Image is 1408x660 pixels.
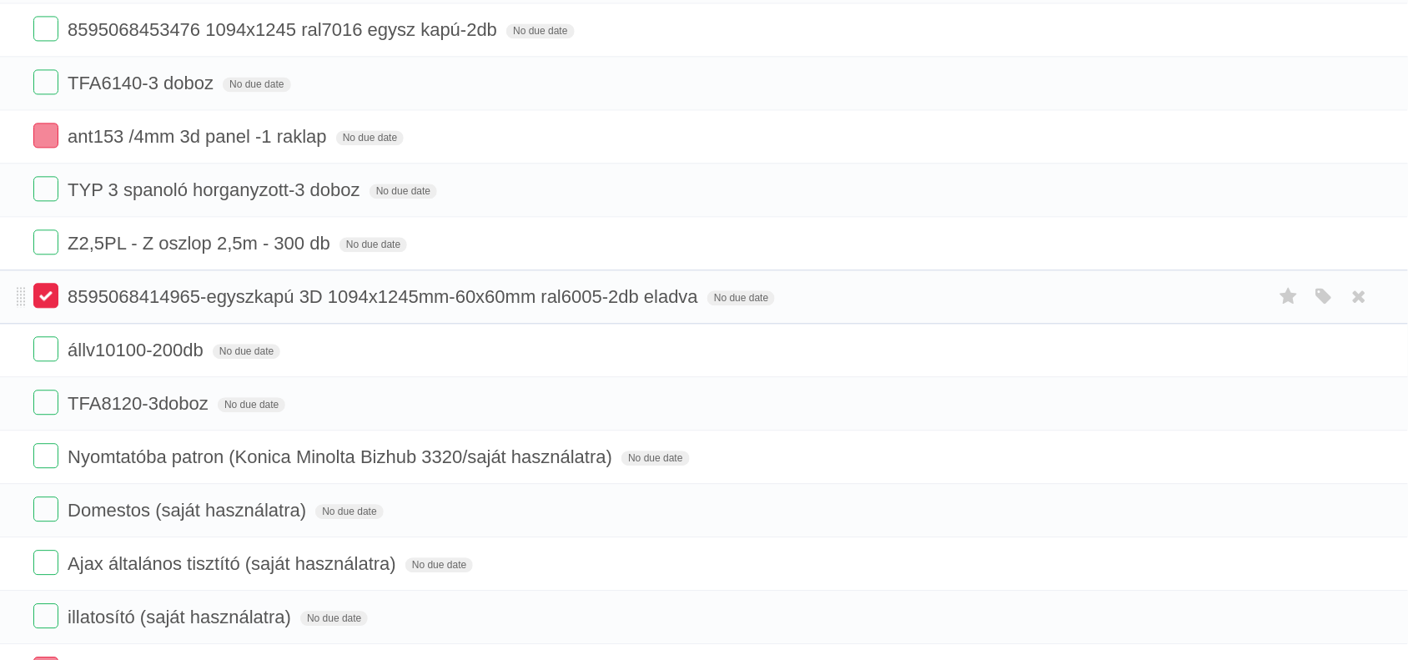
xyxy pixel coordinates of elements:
span: ant153 /4mm 3d panel -1 raklap [68,126,331,147]
span: 8595068414965-egyszkapú 3D 1094x1245mm-60x60mm ral6005-2db eladva [68,286,702,307]
label: Done [33,229,58,254]
span: TYP 3 spanoló horganyzott-3 doboz [68,179,365,200]
label: Done [33,443,58,468]
label: Star task [1273,283,1305,310]
span: No due date [405,557,473,572]
span: No due date [621,451,689,466]
span: Nyomtatóba patron (Konica Minolta Bizhub 3320/saját használatra) [68,446,616,467]
span: Domestos (saját használatra) [68,500,310,521]
span: 8595068453476 1094x1245 ral7016 egysz kapú-2db [68,19,501,40]
label: Done [33,336,58,361]
span: állv10100-200db [68,340,208,360]
span: No due date [223,77,290,92]
span: illatosító (saját használatra) [68,607,295,627]
label: Done [33,283,58,308]
span: No due date [336,130,404,145]
label: Done [33,123,58,148]
span: TFA6140-3 doboz [68,73,218,93]
label: Done [33,69,58,94]
span: No due date [707,290,775,305]
label: Done [33,390,58,415]
label: Done [33,176,58,201]
span: No due date [218,397,285,412]
label: Done [33,603,58,628]
label: Done [33,550,58,575]
span: Z2,5PL - Z oszlop 2,5m - 300 db [68,233,334,254]
span: No due date [315,504,383,519]
span: No due date [213,344,280,359]
span: Ajax általános tisztító (saját használatra) [68,553,400,574]
label: Done [33,496,58,521]
span: No due date [506,23,574,38]
label: Done [33,16,58,41]
span: No due date [300,611,368,626]
span: TFA8120-3doboz [68,393,213,414]
span: No due date [370,184,437,199]
span: No due date [339,237,407,252]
